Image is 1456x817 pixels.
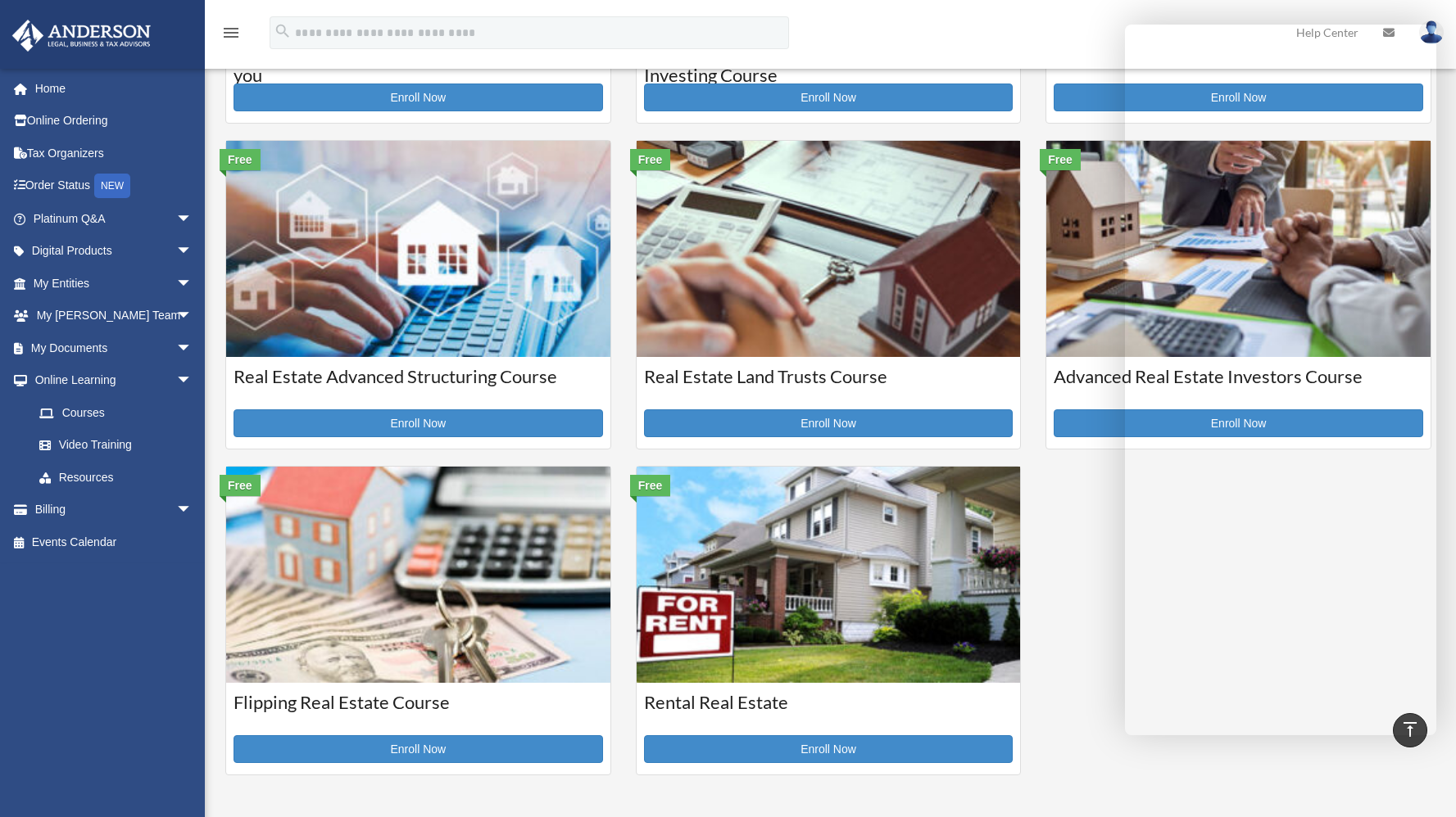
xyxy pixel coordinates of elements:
a: Resources [23,461,217,494]
a: My Documentsarrow_drop_down [11,332,217,364]
span: arrow_drop_down [176,364,209,398]
a: Enroll Now [1054,409,1423,437]
a: Video Training [23,429,217,462]
div: Free [220,475,261,496]
h3: Real Estate Land Trusts Course [644,364,1014,405]
a: Enroll Now [644,409,1014,437]
a: Courses [23,396,209,429]
a: Enroll Now [234,409,603,437]
a: Billingarrow_drop_down [11,494,217,526]
a: Order StatusNEW [11,169,217,203]
h3: Using Retirement Funds for Real Estate Investing Course [644,38,1014,79]
i: menu [221,23,241,43]
a: Digital Productsarrow_drop_down [11,235,217,268]
span: arrow_drop_down [176,332,209,365]
h3: Rental Real Estate [644,690,1014,731]
h3: Flipping Real Estate Course [234,690,603,731]
span: arrow_drop_down [176,235,209,269]
a: Enroll Now [1054,84,1423,111]
img: Anderson Advisors Platinum Portal [7,20,156,52]
a: Online Ordering [11,105,217,138]
a: Online Learningarrow_drop_down [11,364,217,397]
span: arrow_drop_down [176,494,209,527]
a: My Entitiesarrow_drop_down [11,267,217,300]
h3: Learn what your Retirement Plan can do for you [234,38,603,79]
h3: Real Estate Advanced Structuring Course [234,364,603,405]
iframe: Chat Window [1125,25,1436,735]
span: arrow_drop_down [176,300,209,333]
span: arrow_drop_down [176,202,209,236]
span: arrow_drop_down [176,267,209,300]
a: Platinum Q&Aarrow_drop_down [11,202,217,235]
a: Events Calendar [11,526,217,558]
a: Enroll Now [644,735,1014,763]
div: NEW [94,174,130,198]
div: Free [220,149,261,170]
a: Enroll Now [644,84,1014,111]
a: Home [11,72,217,105]
i: search [274,22,292,40]
a: Enroll Now [234,84,603,111]
h3: Advanced Real Estate Investors Course [1054,364,1423,405]
a: menu [221,29,241,43]
a: My [PERSON_NAME] Teamarrow_drop_down [11,300,217,332]
a: Enroll Now [234,735,603,763]
div: Free [630,149,671,170]
div: Free [630,475,671,496]
a: Tax Organizers [11,137,217,169]
div: Free [1040,149,1081,170]
img: User Pic [1419,20,1444,44]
